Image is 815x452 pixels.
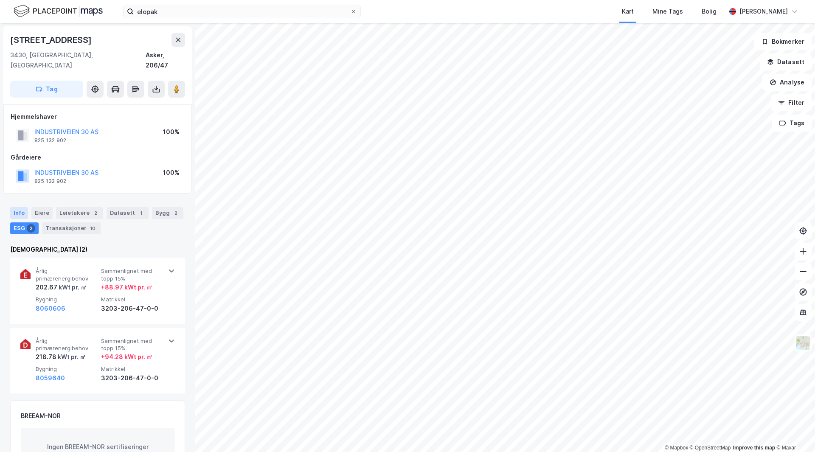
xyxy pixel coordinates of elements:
[31,207,53,219] div: Eiere
[11,112,185,122] div: Hjemmelshaver
[163,127,180,137] div: 100%
[36,337,98,352] span: Årlig primærenergibehov
[101,296,163,303] span: Matrikkel
[36,352,86,362] div: 218.78
[739,6,788,17] div: [PERSON_NAME]
[27,224,35,233] div: 2
[163,168,180,178] div: 100%
[11,152,185,163] div: Gårdeiere
[101,373,163,383] div: 3203-206-47-0-0
[57,282,87,292] div: kWt pr. ㎡
[10,81,83,98] button: Tag
[36,365,98,373] span: Bygning
[88,224,97,233] div: 10
[137,209,145,217] div: 1
[773,411,815,452] iframe: Chat Widget
[36,267,98,282] span: Årlig primærenergibehov
[36,296,98,303] span: Bygning
[754,33,812,50] button: Bokmerker
[56,207,103,219] div: Leietakere
[772,115,812,132] button: Tags
[10,207,28,219] div: Info
[134,5,350,18] input: Søk på adresse, matrikkel, gårdeiere, leietakere eller personer
[101,303,163,314] div: 3203-206-47-0-0
[34,178,66,185] div: 825 132 902
[107,207,149,219] div: Datasett
[101,352,152,362] div: + 94.28 kWt pr. ㎡
[702,6,717,17] div: Bolig
[665,445,688,451] a: Mapbox
[10,50,146,70] div: 3430, [GEOGRAPHIC_DATA], [GEOGRAPHIC_DATA]
[91,209,100,217] div: 2
[622,6,634,17] div: Kart
[36,282,87,292] div: 202.67
[795,335,811,351] img: Z
[34,137,66,144] div: 825 132 902
[146,50,185,70] div: Asker, 206/47
[101,337,163,352] span: Sammenlignet med topp 15%
[14,4,103,19] img: logo.f888ab2527a4732fd821a326f86c7f29.svg
[152,207,183,219] div: Bygg
[10,244,185,255] div: [DEMOGRAPHIC_DATA] (2)
[10,222,39,234] div: ESG
[771,94,812,111] button: Filter
[773,411,815,452] div: Kontrollprogram for chat
[101,282,152,292] div: + 88.97 kWt pr. ㎡
[21,411,61,421] div: BREEAM-NOR
[42,222,101,234] div: Transaksjoner
[101,365,163,373] span: Matrikkel
[652,6,683,17] div: Mine Tags
[733,445,775,451] a: Improve this map
[101,267,163,282] span: Sammenlignet med topp 15%
[36,373,65,383] button: 8059640
[36,303,65,314] button: 8060606
[760,53,812,70] button: Datasett
[171,209,180,217] div: 2
[56,352,86,362] div: kWt pr. ㎡
[690,445,731,451] a: OpenStreetMap
[762,74,812,91] button: Analyse
[10,33,93,47] div: [STREET_ADDRESS]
